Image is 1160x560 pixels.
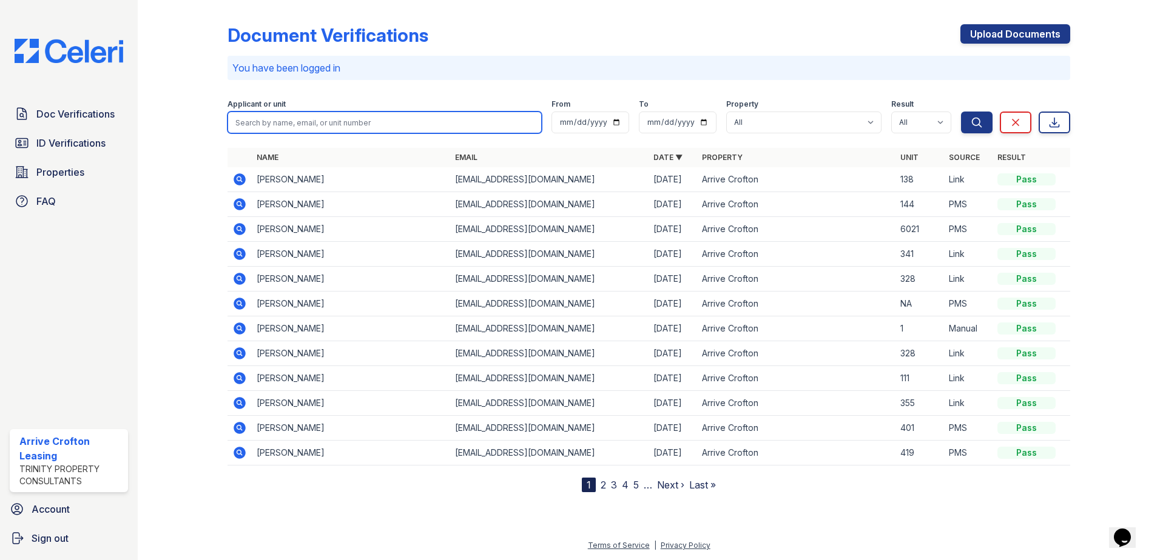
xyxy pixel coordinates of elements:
[10,131,128,155] a: ID Verifications
[450,391,649,416] td: [EMAIL_ADDRESS][DOMAIN_NAME]
[960,24,1070,44] a: Upload Documents
[36,107,115,121] span: Doc Verifications
[944,242,993,267] td: Link
[689,479,716,491] a: Last »
[450,242,649,267] td: [EMAIL_ADDRESS][DOMAIN_NAME]
[895,192,944,217] td: 144
[697,416,895,441] td: Arrive Crofton
[1109,512,1148,548] iframe: chat widget
[944,167,993,192] td: Link
[697,267,895,292] td: Arrive Crofton
[649,341,697,366] td: [DATE]
[644,478,652,492] span: …
[697,316,895,341] td: Arrive Crofton
[997,347,1056,359] div: Pass
[36,165,84,179] span: Properties
[895,441,944,465] td: 419
[252,292,450,316] td: [PERSON_NAME]
[944,416,993,441] td: PMS
[649,366,697,391] td: [DATE]
[944,217,993,242] td: PMS
[997,447,1056,459] div: Pass
[551,99,570,109] label: From
[895,366,944,391] td: 111
[450,217,649,242] td: [EMAIL_ADDRESS][DOMAIN_NAME]
[649,391,697,416] td: [DATE]
[944,366,993,391] td: Link
[36,194,56,208] span: FAQ
[895,292,944,316] td: NA
[697,217,895,242] td: Arrive Crofton
[649,316,697,341] td: [DATE]
[997,322,1056,335] div: Pass
[10,160,128,184] a: Properties
[697,167,895,192] td: Arrive Crofton
[697,292,895,316] td: Arrive Crofton
[228,24,428,46] div: Document Verifications
[702,153,743,162] a: Property
[649,267,697,292] td: [DATE]
[252,267,450,292] td: [PERSON_NAME]
[10,189,128,213] a: FAQ
[997,223,1056,235] div: Pass
[252,366,450,391] td: [PERSON_NAME]
[649,292,697,316] td: [DATE]
[697,341,895,366] td: Arrive Crofton
[252,242,450,267] td: [PERSON_NAME]
[450,292,649,316] td: [EMAIL_ADDRESS][DOMAIN_NAME]
[944,341,993,366] td: Link
[601,479,606,491] a: 2
[450,441,649,465] td: [EMAIL_ADDRESS][DOMAIN_NAME]
[252,192,450,217] td: [PERSON_NAME]
[697,192,895,217] td: Arrive Crofton
[697,441,895,465] td: Arrive Crofton
[252,416,450,441] td: [PERSON_NAME]
[944,441,993,465] td: PMS
[252,341,450,366] td: [PERSON_NAME]
[450,316,649,341] td: [EMAIL_ADDRESS][DOMAIN_NAME]
[639,99,649,109] label: To
[649,441,697,465] td: [DATE]
[5,526,133,550] a: Sign out
[661,541,710,550] a: Privacy Policy
[450,167,649,192] td: [EMAIL_ADDRESS][DOMAIN_NAME]
[252,316,450,341] td: [PERSON_NAME]
[450,267,649,292] td: [EMAIL_ADDRESS][DOMAIN_NAME]
[997,173,1056,185] div: Pass
[997,422,1056,434] div: Pass
[649,217,697,242] td: [DATE]
[657,479,684,491] a: Next ›
[32,531,69,545] span: Sign out
[10,102,128,126] a: Doc Verifications
[726,99,758,109] label: Property
[232,61,1065,75] p: You have been logged in
[455,153,477,162] a: Email
[257,153,278,162] a: Name
[944,192,993,217] td: PMS
[997,153,1026,162] a: Result
[949,153,980,162] a: Source
[5,39,133,63] img: CE_Logo_Blue-a8612792a0a2168367f1c8372b55b34899dd931a85d93a1a3d3e32e68fde9ad4.png
[450,341,649,366] td: [EMAIL_ADDRESS][DOMAIN_NAME]
[895,267,944,292] td: 328
[944,267,993,292] td: Link
[900,153,919,162] a: Unit
[997,372,1056,384] div: Pass
[649,167,697,192] td: [DATE]
[228,112,542,133] input: Search by name, email, or unit number
[36,136,106,150] span: ID Verifications
[5,497,133,521] a: Account
[895,341,944,366] td: 328
[653,153,683,162] a: Date ▼
[649,416,697,441] td: [DATE]
[895,316,944,341] td: 1
[891,99,914,109] label: Result
[32,502,70,516] span: Account
[252,167,450,192] td: [PERSON_NAME]
[252,217,450,242] td: [PERSON_NAME]
[611,479,617,491] a: 3
[588,541,650,550] a: Terms of Service
[944,316,993,341] td: Manual
[697,242,895,267] td: Arrive Crofton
